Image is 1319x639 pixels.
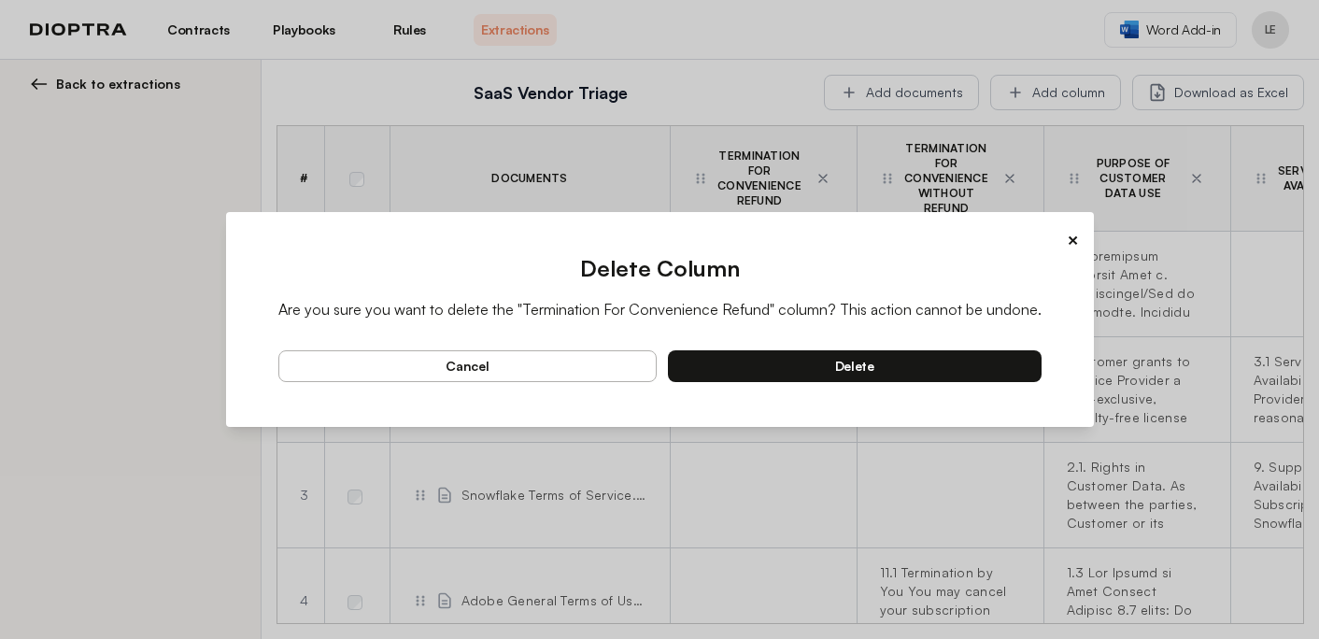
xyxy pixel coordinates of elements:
button: delete [668,350,1042,382]
button: × [1067,227,1079,253]
span: delete [835,358,874,375]
span: cancel [446,358,489,375]
button: cancel [278,350,658,382]
h2: Delete Column [278,253,1042,283]
p: Are you sure you want to delete the "Termination For Convenience Refund" column? This action cann... [278,298,1042,320]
